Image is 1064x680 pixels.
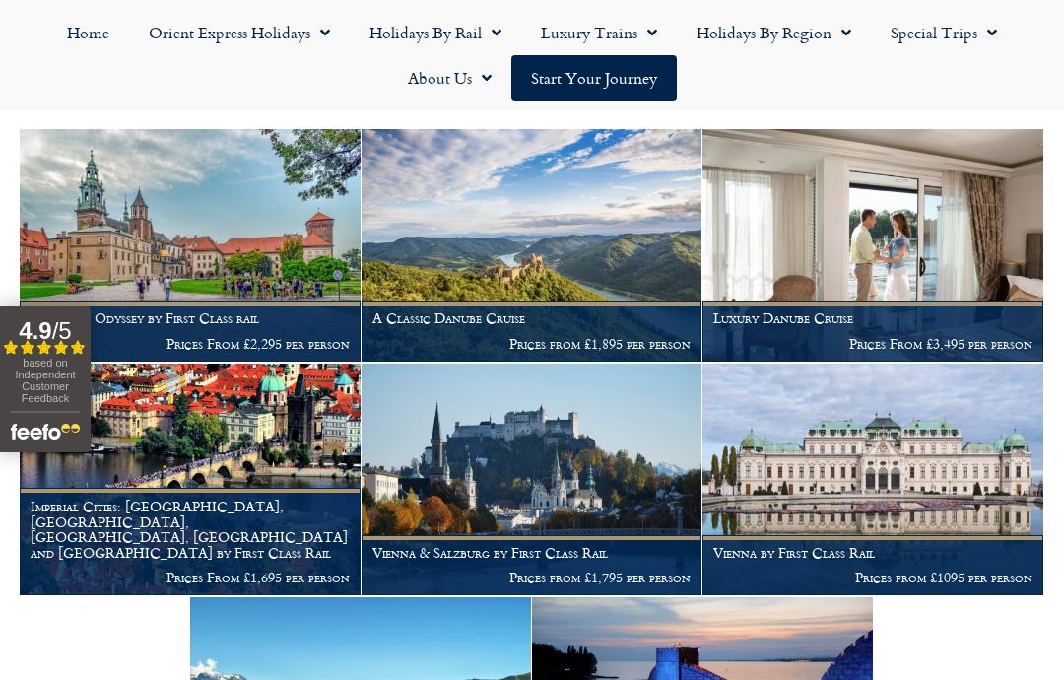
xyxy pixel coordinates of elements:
[31,310,350,326] h1: European Odyssey by First Class rail
[713,570,1032,585] p: Prices from £1095 per person
[10,10,1054,101] nav: Menu
[31,570,350,585] p: Prices From £1,695 per person
[47,10,129,55] a: Home
[31,336,350,352] p: Prices From £2,295 per person
[521,10,677,55] a: Luxury Trains
[702,364,1044,597] a: Vienna by First Class Rail Prices from £1095 per person
[31,499,350,561] h1: Imperial Cities: [GEOGRAPHIC_DATA], [GEOGRAPHIC_DATA], [GEOGRAPHIC_DATA], [GEOGRAPHIC_DATA] and [...
[511,55,677,101] a: Start your Journey
[129,10,350,55] a: Orient Express Holidays
[713,310,1032,326] h1: Luxury Danube Cruise
[372,336,692,352] p: Prices from £1,895 per person
[372,570,692,585] p: Prices from £1,795 per person
[372,545,692,561] h1: Vienna & Salzburg by First Class Rail
[20,364,362,597] a: Imperial Cities: [GEOGRAPHIC_DATA], [GEOGRAPHIC_DATA], [GEOGRAPHIC_DATA], [GEOGRAPHIC_DATA] and [...
[871,10,1017,55] a: Special Trips
[388,55,511,101] a: About Us
[677,10,871,55] a: Holidays by Region
[20,129,362,363] a: European Odyssey by First Class rail Prices From £2,295 per person
[362,129,703,363] a: A Classic Danube Cruise Prices from £1,895 per person
[362,364,703,597] a: Vienna & Salzburg by First Class Rail Prices from £1,795 per person
[702,129,1044,363] a: Luxury Danube Cruise Prices From £3,495 per person
[713,545,1032,561] h1: Vienna by First Class Rail
[372,310,692,326] h1: A Classic Danube Cruise
[713,336,1032,352] p: Prices From £3,495 per person
[350,10,521,55] a: Holidays by Rail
